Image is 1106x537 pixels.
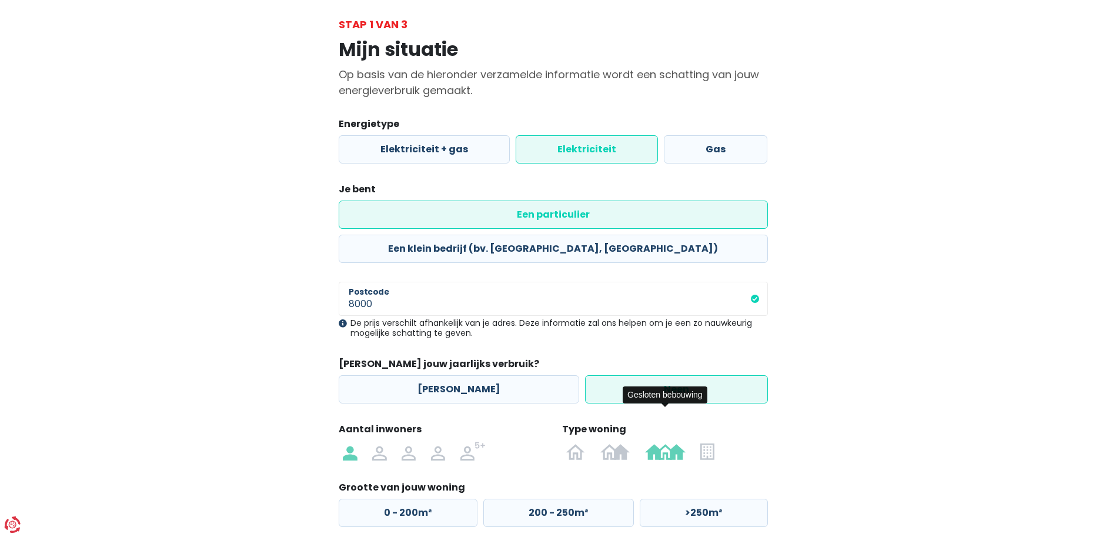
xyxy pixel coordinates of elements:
[339,422,544,441] legend: Aantal inwoners
[623,386,707,403] div: Gesloten bebouwing
[562,422,768,441] legend: Type woning
[566,442,585,461] img: Open bebouwing
[372,442,386,461] img: 2 personen
[585,375,768,403] label: Neen
[460,442,486,461] img: 5+ personen
[700,442,714,461] img: Appartement
[339,201,768,229] label: Een particulier
[402,442,416,461] img: 3 personen
[339,282,768,316] input: 1000
[664,135,767,164] label: Gas
[339,357,768,375] legend: [PERSON_NAME] jouw jaarlijks verbruik?
[339,375,579,403] label: [PERSON_NAME]
[339,182,768,201] legend: Je bent
[339,38,768,61] h1: Mijn situatie
[645,442,686,461] img: Gesloten bebouwing
[343,442,357,461] img: 1 persoon
[339,499,477,527] label: 0 - 200m²
[431,442,445,461] img: 4 personen
[339,481,768,499] legend: Grootte van jouw woning
[339,117,768,135] legend: Energietype
[339,66,768,98] p: Op basis van de hieronder verzamelde informatie wordt een schatting van jouw energieverbruik gema...
[516,135,658,164] label: Elektriciteit
[483,499,634,527] label: 200 - 250m²
[600,442,630,461] img: Halfopen bebouwing
[339,16,768,32] div: Stap 1 van 3
[339,235,768,263] label: Een klein bedrijf (bv. [GEOGRAPHIC_DATA], [GEOGRAPHIC_DATA])
[339,318,768,338] div: De prijs verschilt afhankelijk van je adres. Deze informatie zal ons helpen om je een zo nauwkeur...
[339,135,510,164] label: Elektriciteit + gas
[640,499,768,527] label: >250m²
